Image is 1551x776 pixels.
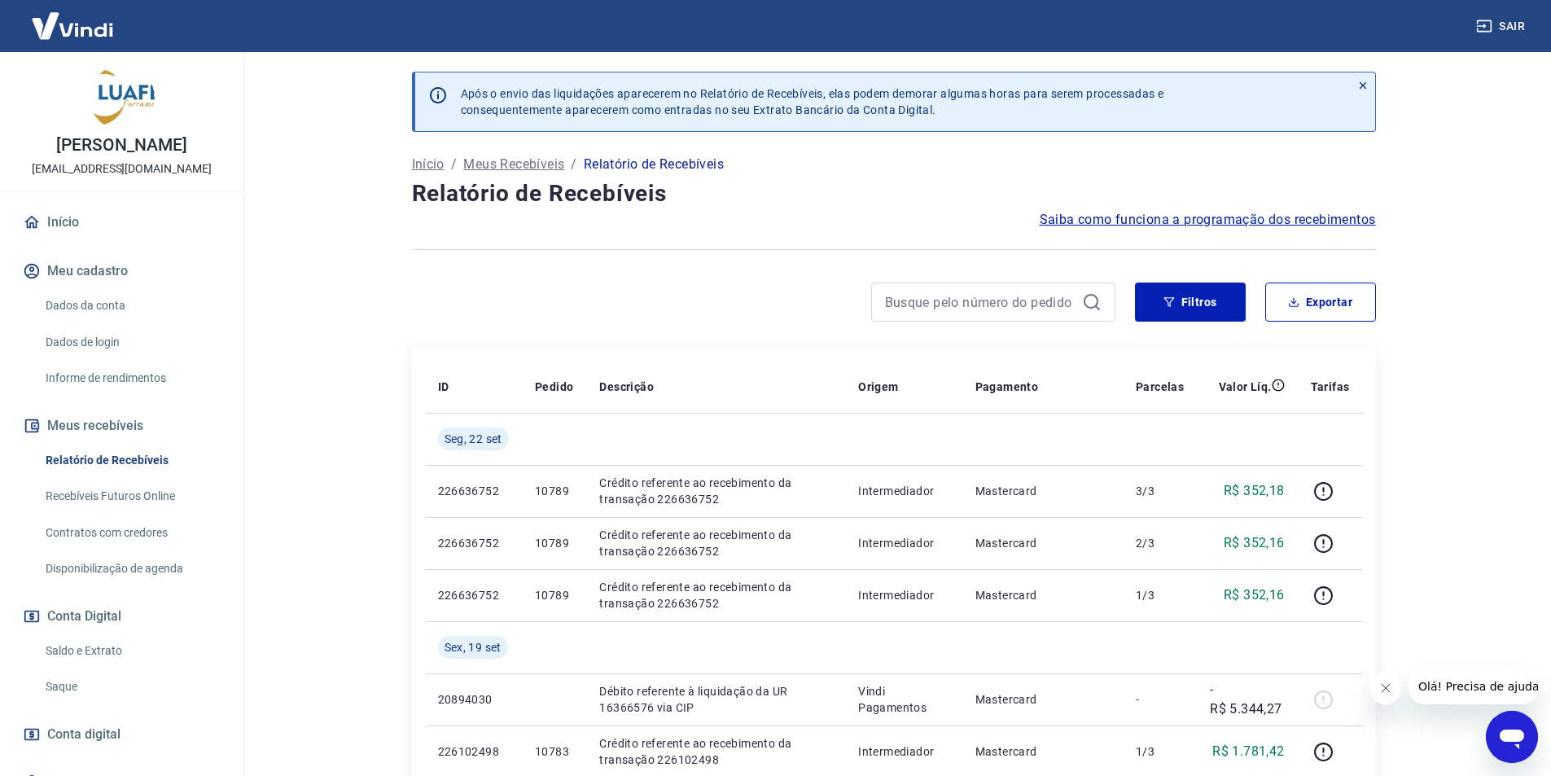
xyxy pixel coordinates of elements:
p: Origem [858,379,898,395]
img: 91ef6542-c19c-4449-abd1-521596d123b0.jpeg [90,65,155,130]
p: Pedido [535,379,573,395]
p: / [451,155,457,174]
button: Meus recebíveis [20,408,224,444]
span: Olá! Precisa de ajuda? [10,11,137,24]
a: Contratos com credores [39,516,224,550]
button: Sair [1473,11,1531,42]
p: Intermediador [858,743,949,760]
input: Busque pelo número do pedido [885,290,1076,314]
button: Meu cadastro [20,253,224,289]
p: Descrição [599,379,654,395]
p: ID [438,379,449,395]
p: 2/3 [1136,535,1184,551]
p: R$ 352,18 [1224,481,1285,501]
p: / [571,155,576,174]
p: Intermediador [858,483,949,499]
p: Parcelas [1136,379,1184,395]
span: Sex, 19 set [445,639,502,655]
p: 1/3 [1136,587,1184,603]
p: 226636752 [438,535,509,551]
a: Dados da conta [39,289,224,322]
p: Crédito referente ao recebimento da transação 226636752 [599,475,832,507]
p: 226636752 [438,483,509,499]
p: Tarifas [1311,379,1350,395]
p: R$ 352,16 [1224,585,1285,605]
p: [EMAIL_ADDRESS][DOMAIN_NAME] [32,160,212,178]
p: 10783 [535,743,573,760]
p: -R$ 5.344,27 [1210,680,1284,719]
p: Crédito referente ao recebimento da transação 226636752 [599,527,832,559]
a: Saldo e Extrato [39,634,224,668]
span: Conta digital [47,723,120,746]
p: Intermediador [858,535,949,551]
p: Crédito referente ao recebimento da transação 226636752 [599,579,832,612]
button: Conta Digital [20,598,224,634]
p: [PERSON_NAME] [56,137,186,154]
a: Saiba como funciona a programação dos recebimentos [1040,210,1376,230]
p: Mastercard [975,691,1110,708]
a: Saque [39,670,224,704]
img: Vindi [20,1,125,50]
p: Valor Líq. [1219,379,1272,395]
p: Pagamento [975,379,1039,395]
a: Informe de rendimentos [39,362,224,395]
iframe: Botão para abrir a janela de mensagens [1486,711,1538,763]
p: Mastercard [975,587,1110,603]
p: 3/3 [1136,483,1184,499]
p: Vindi Pagamentos [858,683,949,716]
a: Dados de login [39,326,224,359]
iframe: Mensagem da empresa [1409,669,1538,704]
p: 20894030 [438,691,509,708]
iframe: Fechar mensagem [1369,672,1402,704]
button: Filtros [1135,283,1246,322]
p: 10789 [535,535,573,551]
a: Conta digital [20,717,224,752]
p: Crédito referente ao recebimento da transação 226102498 [599,735,832,768]
button: Exportar [1265,283,1376,322]
p: 226102498 [438,743,509,760]
p: Intermediador [858,587,949,603]
p: R$ 352,16 [1224,533,1285,553]
p: - [1136,691,1184,708]
a: Início [20,204,224,240]
p: 226636752 [438,587,509,603]
p: Relatório de Recebíveis [584,155,724,174]
p: R$ 1.781,42 [1212,742,1284,761]
p: Mastercard [975,483,1110,499]
p: Após o envio das liquidações aparecerem no Relatório de Recebíveis, elas podem demorar algumas ho... [461,85,1164,118]
p: 10789 [535,587,573,603]
h4: Relatório de Recebíveis [412,178,1376,210]
p: Mastercard [975,535,1110,551]
p: Débito referente à liquidação da UR 16366576 via CIP [599,683,832,716]
p: Mastercard [975,743,1110,760]
a: Meus Recebíveis [463,155,564,174]
p: 1/3 [1136,743,1184,760]
a: Relatório de Recebíveis [39,444,224,477]
span: Seg, 22 set [445,431,502,447]
a: Início [412,155,445,174]
p: 10789 [535,483,573,499]
a: Recebíveis Futuros Online [39,480,224,513]
a: Disponibilização de agenda [39,552,224,585]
